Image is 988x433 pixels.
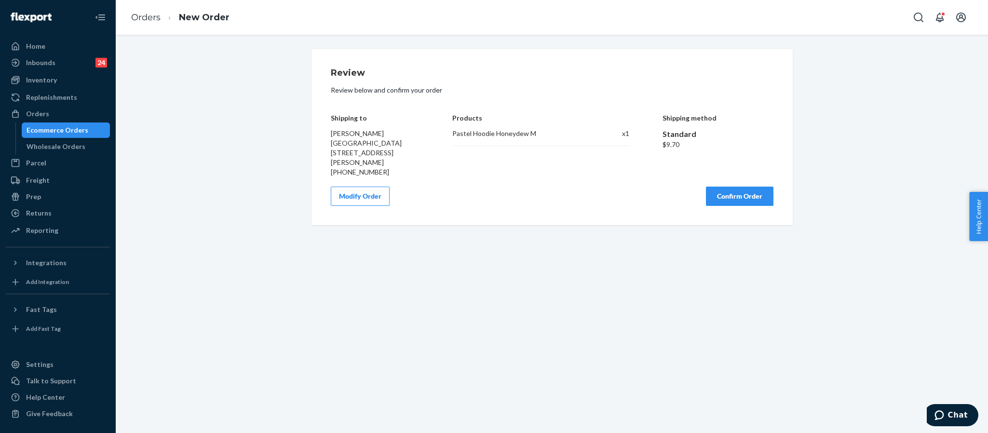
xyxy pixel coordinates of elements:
[26,93,77,102] div: Replenishments
[26,325,61,333] div: Add Fast Tag
[909,8,928,27] button: Open Search Box
[663,140,773,149] div: $9.70
[6,321,110,337] a: Add Fast Tag
[27,125,88,135] div: Ecommerce Orders
[930,8,949,27] button: Open notifications
[6,255,110,271] button: Integrations
[6,39,110,54] a: Home
[601,129,629,138] div: x 1
[26,192,41,202] div: Prep
[6,90,110,105] a: Replenishments
[6,155,110,171] a: Parcel
[6,357,110,372] a: Settings
[26,392,65,402] div: Help Center
[663,114,773,122] h4: Shipping method
[26,208,52,218] div: Returns
[6,373,110,389] button: Talk to Support
[927,404,978,428] iframe: Opens a widget where you can chat to one of our agents
[26,58,55,68] div: Inbounds
[26,258,67,268] div: Integrations
[331,167,420,177] div: [PHONE_NUMBER]
[26,158,46,168] div: Parcel
[6,72,110,88] a: Inventory
[452,114,629,122] h4: Products
[331,68,773,78] h1: Review
[22,122,110,138] a: Ecommerce Orders
[123,3,237,32] ol: breadcrumbs
[179,12,230,23] a: New Order
[331,129,402,166] span: [PERSON_NAME][GEOGRAPHIC_DATA][STREET_ADDRESS][PERSON_NAME]
[6,302,110,317] button: Fast Tags
[95,58,107,68] div: 24
[26,305,57,314] div: Fast Tags
[6,173,110,188] a: Freight
[706,187,773,206] button: Confirm Order
[26,226,58,235] div: Reporting
[27,142,85,151] div: Wholesale Orders
[26,376,76,386] div: Talk to Support
[26,409,73,419] div: Give Feedback
[6,106,110,122] a: Orders
[6,189,110,204] a: Prep
[331,187,390,206] button: Modify Order
[26,278,69,286] div: Add Integration
[11,13,52,22] img: Flexport logo
[26,109,49,119] div: Orders
[951,8,971,27] button: Open account menu
[331,114,420,122] h4: Shipping to
[6,223,110,238] a: Reporting
[6,406,110,421] button: Give Feedback
[6,274,110,290] a: Add Integration
[91,8,110,27] button: Close Navigation
[331,85,773,95] p: Review below and confirm your order
[969,192,988,241] button: Help Center
[6,55,110,70] a: Inbounds24
[663,129,773,140] div: Standard
[26,176,50,185] div: Freight
[131,12,161,23] a: Orders
[452,129,592,138] div: Pastel Hoodie Honeydew M
[26,41,45,51] div: Home
[26,360,54,369] div: Settings
[6,205,110,221] a: Returns
[6,390,110,405] a: Help Center
[22,139,110,154] a: Wholesale Orders
[26,75,57,85] div: Inventory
